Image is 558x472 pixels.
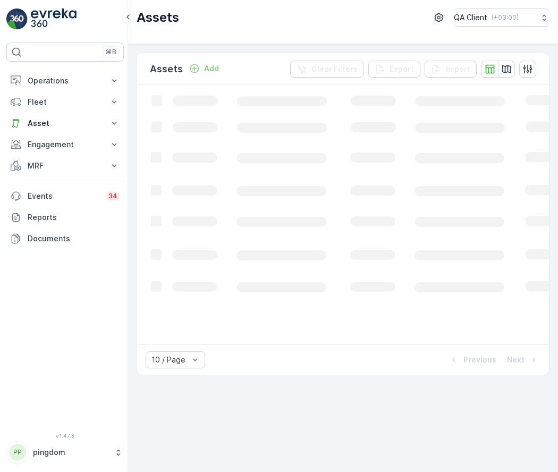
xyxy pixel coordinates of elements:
[204,63,219,74] p: Add
[28,118,103,129] p: Asset
[425,61,477,78] button: Import
[6,433,124,439] span: v 1.47.3
[150,62,183,77] p: Assets
[28,139,103,150] p: Engagement
[6,207,124,228] a: Reports
[28,191,100,201] p: Events
[6,228,124,249] a: Documents
[6,155,124,176] button: MRF
[6,134,124,155] button: Engagement
[31,9,77,30] img: logo_light-DOdMpM7g.png
[28,75,103,86] p: Operations
[28,233,120,244] p: Documents
[106,48,116,56] p: ⌘B
[446,64,470,74] p: Import
[28,97,103,107] p: Fleet
[9,444,26,461] div: PP
[6,91,124,113] button: Fleet
[33,447,109,458] p: pingdom
[506,353,540,366] button: Next
[290,61,364,78] button: Clear Filters
[108,192,117,200] p: 34
[463,355,496,365] p: Previous
[6,113,124,134] button: Asset
[507,355,525,365] p: Next
[454,9,549,27] button: QA Client(+03:00)
[311,64,358,74] p: Clear Filters
[368,61,420,78] button: Export
[185,62,223,75] button: Add
[6,186,124,207] a: Events34
[137,9,179,26] p: Assets
[6,9,28,30] img: logo
[492,13,519,22] p: ( +03:00 )
[28,212,120,223] p: Reports
[6,441,124,463] button: PPpingdom
[454,12,487,23] p: QA Client
[6,70,124,91] button: Operations
[390,64,414,74] p: Export
[447,353,497,366] button: Previous
[28,161,103,171] p: MRF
